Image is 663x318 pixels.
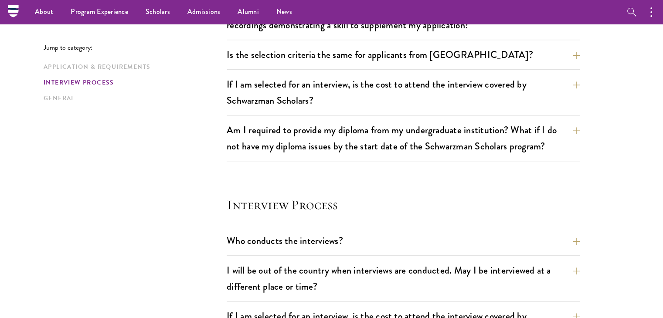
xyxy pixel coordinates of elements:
[44,62,221,71] a: Application & Requirements
[227,74,580,110] button: If I am selected for an interview, is the cost to attend the interview covered by Schwarzman Scho...
[227,231,580,250] button: Who conducts the interviews?
[44,44,227,51] p: Jump to category:
[227,120,580,156] button: Am I required to provide my diploma from my undergraduate institution? What if I do not have my d...
[44,78,221,87] a: Interview Process
[227,196,580,213] h4: Interview Process
[227,260,580,296] button: I will be out of the country when interviews are conducted. May I be interviewed at a different p...
[44,94,221,103] a: General
[227,45,580,64] button: Is the selection criteria the same for applicants from [GEOGRAPHIC_DATA]?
